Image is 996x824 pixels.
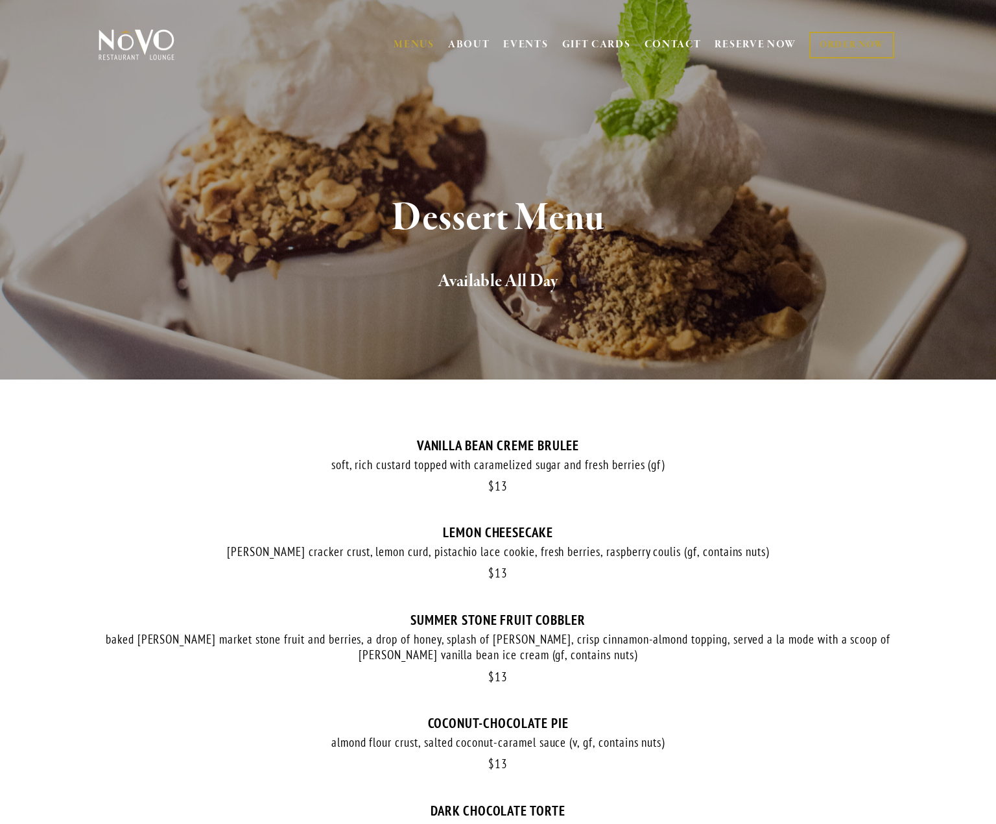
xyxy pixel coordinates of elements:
[96,544,900,560] div: [PERSON_NAME] cracker crust, lemon curd, pistachio lace cookie, fresh berries, raspberry coulis (...
[488,565,495,581] span: $
[96,670,900,685] div: 13
[488,756,495,771] span: $
[96,479,900,494] div: 13
[120,268,876,295] h2: Available All Day
[96,757,900,771] div: 13
[96,612,900,628] div: SUMMER STONE FRUIT COBBLER
[96,631,900,663] div: baked [PERSON_NAME] market stone fruit and berries, a drop of honey, splash of [PERSON_NAME], cri...
[96,715,900,731] div: COCONUT-CHOCOLATE PIE
[488,478,495,494] span: $
[394,38,434,51] a: MENUS
[96,524,900,540] div: LEMON CHEESECAKE
[488,669,495,685] span: $
[96,437,900,454] div: VANILLA BEAN CREME BRULEE
[645,32,702,57] a: CONTACT
[562,32,631,57] a: GIFT CARDS
[503,38,548,51] a: EVENTS
[120,197,876,239] h1: Dessert Menu
[96,734,900,751] div: almond flour crust, salted coconut-caramel sauce (v, gf, contains nuts)
[96,457,900,473] div: soft, rich custard topped with caramelized sugar and fresh berries (gf)
[448,38,490,51] a: ABOUT
[96,29,177,61] img: Novo Restaurant &amp; Lounge
[809,32,894,58] a: ORDER NOW
[715,32,796,57] a: RESERVE NOW
[96,566,900,581] div: 13
[96,803,900,819] div: DARK CHOCOLATE TORTE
